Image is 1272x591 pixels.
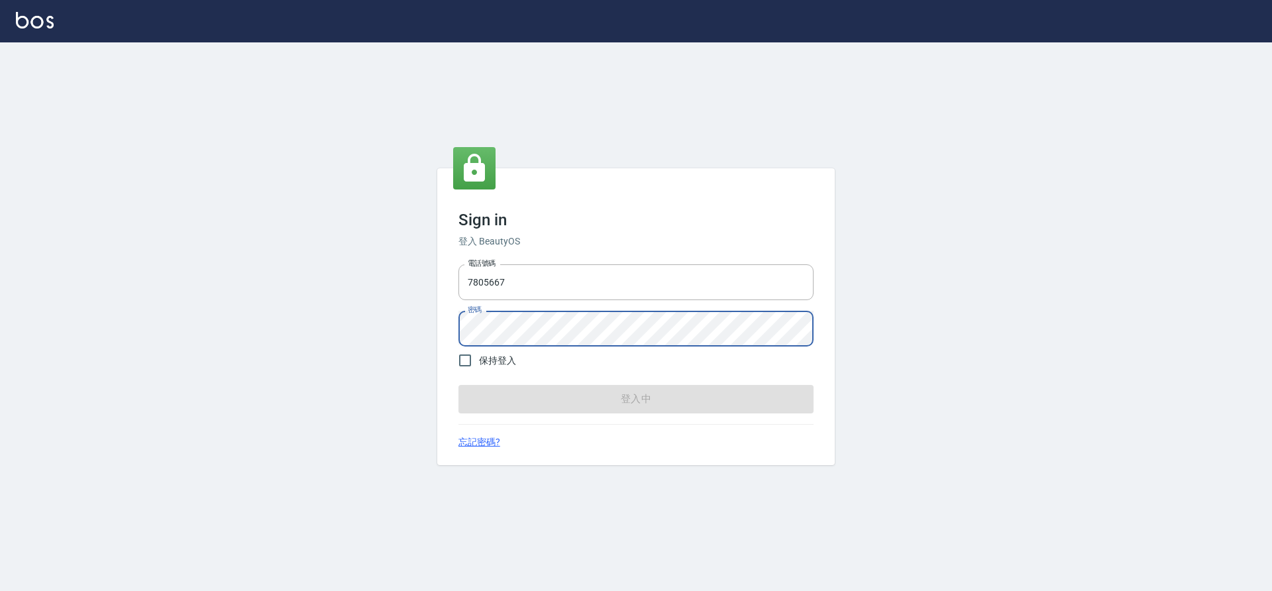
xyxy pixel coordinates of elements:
img: Logo [16,12,54,28]
h3: Sign in [458,211,814,229]
span: 保持登入 [479,354,516,368]
label: 電話號碼 [468,258,496,268]
a: 忘記密碼? [458,435,500,449]
h6: 登入 BeautyOS [458,235,814,248]
label: 密碼 [468,305,482,315]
